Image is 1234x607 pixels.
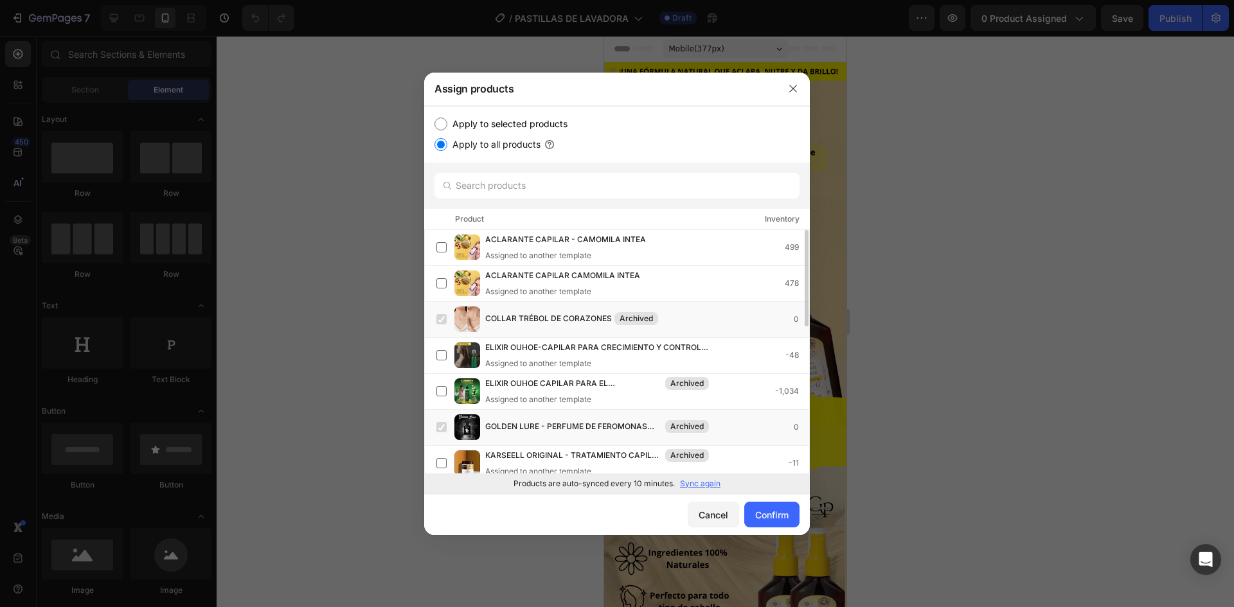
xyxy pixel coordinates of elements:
[485,449,663,463] span: KARSEELL ORIGINAL - TRATAMIENTO CAPILAR CON COLÁGENO ACONDICIONADOR
[665,377,709,390] div: Archived
[785,241,809,254] div: 499
[485,466,729,477] div: Assigned to another template
[485,269,640,283] span: ACLARANTE CAPILAR CAMOMILA INTEA
[765,213,800,225] div: Inventory
[485,312,612,326] span: COLLAR TRÉBOL DE CORAZONES
[785,349,809,362] div: -48
[454,342,480,368] img: product-img
[680,478,720,489] p: Sync again
[454,450,480,476] img: product-img
[485,286,661,297] div: Assigned to another template
[424,106,810,494] div: />
[454,414,480,440] img: product-img
[485,420,663,434] span: GOLDEN LURE - PERFUME DE FEROMONAS PARA HOMBRE
[688,502,739,527] button: Cancel
[1190,544,1221,575] div: Open Intercom Messenger
[485,394,729,405] div: Assigned to another template
[455,213,484,225] div: Product
[514,478,675,489] p: Products are auto-synced every 10 minutes.
[454,378,480,404] img: product-img
[665,420,709,433] div: Archived
[485,341,709,355] span: ELIXIR OUHOE-CAPILAR PARA CRECIMIENTO Y CONTROL DE [MEDICAL_DATA] [PERSON_NAME]
[744,502,800,527] button: Confirm
[794,421,809,434] div: 0
[789,457,809,470] div: -11
[65,6,120,19] span: Mobile ( 377 px)
[485,233,646,247] span: ACLARANTE CAPILAR - CAMOMILA INTEA
[485,358,729,369] div: Assigned to another template
[485,250,666,261] div: Assigned to another template
[755,508,789,522] div: Confirm
[454,234,480,260] img: product-img
[785,277,809,290] div: 478
[424,72,776,105] div: Assign products
[434,173,800,198] input: Search products
[447,116,568,132] label: Apply to selected products
[665,449,709,462] div: Archived
[775,385,809,398] div: -1,034
[454,306,480,332] img: product-img
[485,377,663,391] span: ELIXIR OUHOE CAPILAR PARA EL CRECIMIENTO Y CONTROL DE LA [MEDICAL_DATA] [PERSON_NAME]
[614,312,658,325] div: Archived
[454,270,480,296] img: product-img
[447,137,541,152] label: Apply to all products
[794,313,809,326] div: 0
[699,508,728,522] div: Cancel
